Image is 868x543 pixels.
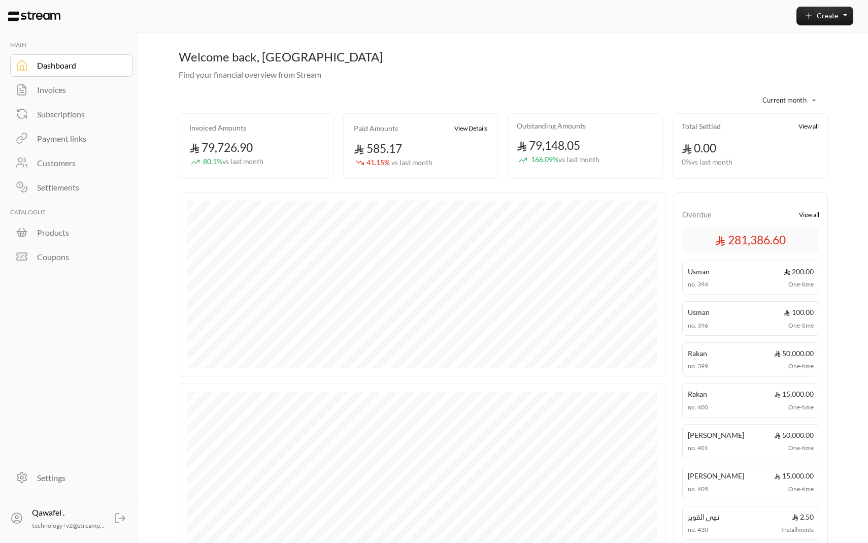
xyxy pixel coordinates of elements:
span: no. 401 [688,443,708,453]
div: Dashboard [37,59,119,72]
div: Settlements [37,181,119,194]
span: 166.09 % [531,154,599,165]
h2: Invoiced Amounts [189,124,246,133]
span: 41.15 % [366,157,432,168]
div: Invoices [37,84,119,96]
span: One-time [788,443,814,453]
h2: Paid Amounts [354,124,398,133]
span: 15,000.00 [774,389,814,399]
div: Settings [37,472,119,484]
span: 79,148.05 [517,139,580,152]
span: Usman [688,266,710,277]
span: One-time [788,280,814,289]
button: View all [799,210,819,220]
a: Invoices [10,79,133,101]
a: Settlements [10,176,133,199]
span: 50,000.00 [774,348,814,359]
span: no. 394 [688,280,708,289]
h2: Outstanding Amounts [517,122,586,131]
span: One-time [788,321,814,330]
span: 0 % vs last month [682,157,732,168]
span: Rakan [688,348,707,359]
span: 585.17 [354,142,402,155]
span: 79,726.90 [189,141,253,154]
span: Create [817,11,838,20]
a: Products [10,221,133,244]
span: Usman [688,307,710,317]
a: Payment links [10,127,133,150]
button: View all [798,122,819,132]
a: Qawafel . technology+v2@streamp... [5,505,133,532]
span: no. 400 [688,403,708,412]
div: Current month [747,87,823,114]
span: 50,000.00 [774,430,814,440]
span: no. 399 [688,362,708,371]
div: Subscriptions [37,108,119,120]
span: Rakan [688,389,707,399]
button: Create [796,7,853,25]
span: 100.00 [784,307,814,317]
span: 0.00 [682,141,716,155]
span: [PERSON_NAME] [688,430,744,440]
a: Coupons [10,246,133,268]
span: Qawafel . [32,507,64,517]
span: نهى القويز [688,512,719,522]
a: Customers [10,152,133,174]
a: Settings [10,467,133,489]
span: no. 396 [688,321,708,330]
span: 15,000.00 [774,470,814,481]
span: One-time [788,485,814,494]
p: CATALOGUE [10,208,133,217]
div: Products [37,227,119,239]
p: MAIN [10,41,133,50]
span: One-time [788,403,814,412]
span: Find your financial overview from Stream [179,70,321,79]
span: vs last month [222,157,263,166]
a: Dashboard [10,54,133,77]
span: One-time [788,362,814,371]
div: Customers [37,157,119,169]
a: Subscriptions [10,103,133,125]
span: [PERSON_NAME] [688,470,744,481]
span: 80.1 % [203,156,263,167]
button: View Details [454,124,487,134]
span: vs last month [391,158,432,167]
span: 2.50 [792,512,814,522]
span: Installments [781,525,814,534]
span: Overdue [682,209,712,220]
div: Payment links [37,133,119,145]
div: Coupons [37,251,119,263]
span: vs last month [558,155,599,164]
span: technology+v2@streamp... [32,522,105,529]
h2: Total Settled [682,122,721,131]
img: Logo [8,11,60,21]
h3: Welcome back, [GEOGRAPHIC_DATA] [179,49,828,65]
span: 281,386.60 [715,232,785,249]
span: no. 430 [688,525,708,534]
span: 200.00 [784,266,814,277]
span: no. 405 [688,485,708,494]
